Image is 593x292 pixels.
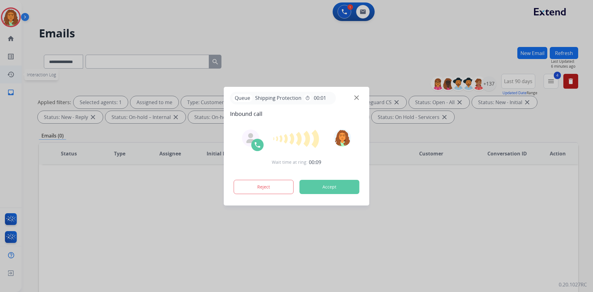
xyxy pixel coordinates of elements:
button: Reject [234,180,294,194]
img: close-button [354,95,359,100]
span: Inbound call [230,109,363,118]
img: call-icon [254,141,261,149]
img: agent-avatar [246,133,256,143]
span: Wait time at ring: [272,159,308,165]
button: Accept [300,180,360,194]
span: Shipping Protection [253,94,304,102]
p: 0.20.1027RC [559,281,587,288]
img: avatar [334,129,351,146]
p: Queue [233,94,253,102]
span: 00:09 [309,159,321,166]
span: 00:01 [314,94,326,102]
mat-icon: timer [305,95,310,100]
